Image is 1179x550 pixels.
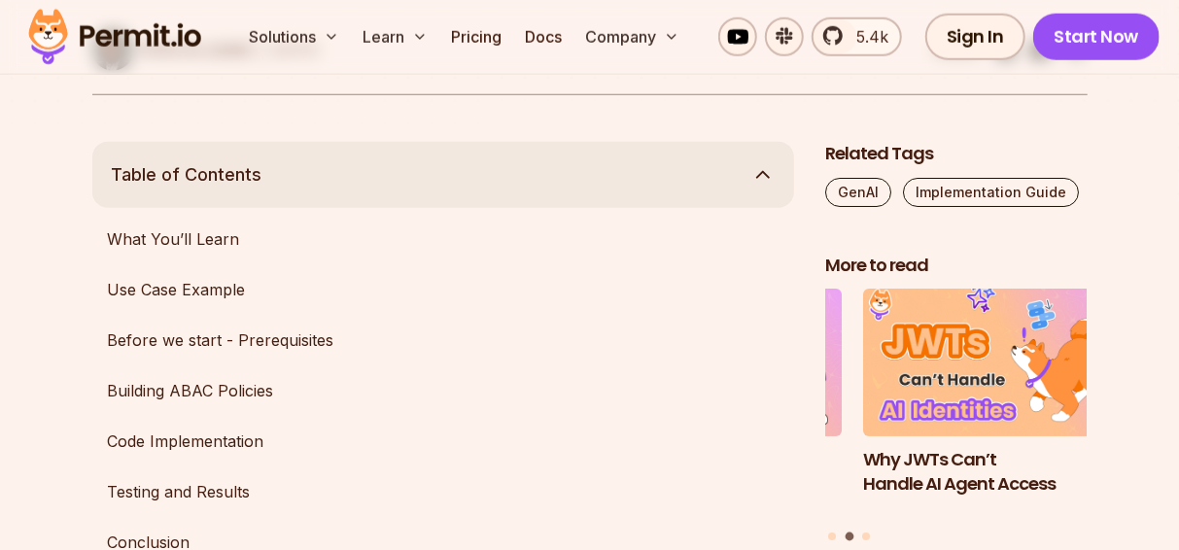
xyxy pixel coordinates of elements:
a: Start Now [1033,14,1161,60]
a: Testing and Results [92,472,794,511]
button: Solutions [241,17,347,56]
a: GenAI [825,178,891,207]
a: Sign In [925,14,1025,60]
button: Company [577,17,687,56]
img: Permit logo [19,4,210,70]
h2: Related Tags [825,142,1088,166]
a: Implementation Guide [903,178,1079,207]
button: Go to slide 2 [845,533,853,541]
a: Before we start - Prerequisites [92,321,794,360]
a: Building ABAC Policies [92,371,794,410]
button: Go to slide 3 [862,533,870,540]
span: Table of Contents [112,161,262,189]
button: Table of Contents [92,142,794,208]
a: 5.4k [812,17,902,56]
a: Docs [517,17,570,56]
h2: More to read [825,254,1088,278]
a: What You’ll Learn [92,220,794,258]
button: Learn [355,17,435,56]
a: Pricing [443,17,509,56]
a: Code Implementation [92,422,794,461]
li: 2 of 3 [863,289,1126,520]
button: Go to slide 1 [828,533,836,540]
img: Why JWTs Can’t Handle AI Agent Access [863,289,1126,436]
a: Use Case Example [92,270,794,309]
div: Posts [825,289,1088,543]
h3: Why JWTs Can’t Handle AI Agent Access [863,448,1126,497]
a: Why JWTs Can’t Handle AI Agent AccessWhy JWTs Can’t Handle AI Agent Access [863,289,1126,520]
span: 5.4k [845,25,888,49]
